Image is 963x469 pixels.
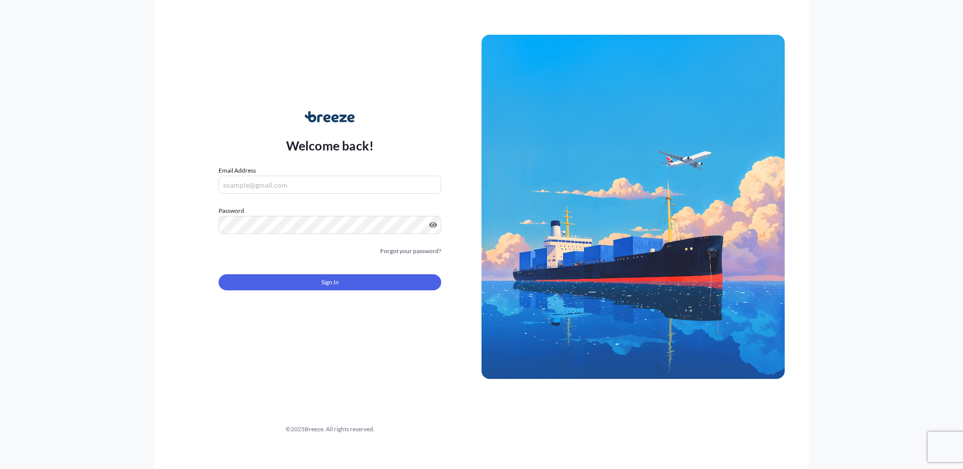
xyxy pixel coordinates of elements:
[286,137,374,153] p: Welcome back!
[429,221,437,229] button: Show password
[380,246,441,256] a: Forgot your password?
[219,176,441,194] input: example@gmail.com
[219,166,256,176] label: Email Address
[481,35,785,379] img: Ship illustration
[219,206,441,216] label: Password
[178,424,481,434] div: © 2025 Breeze. All rights reserved.
[321,277,339,287] span: Sign In
[219,274,441,290] button: Sign In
